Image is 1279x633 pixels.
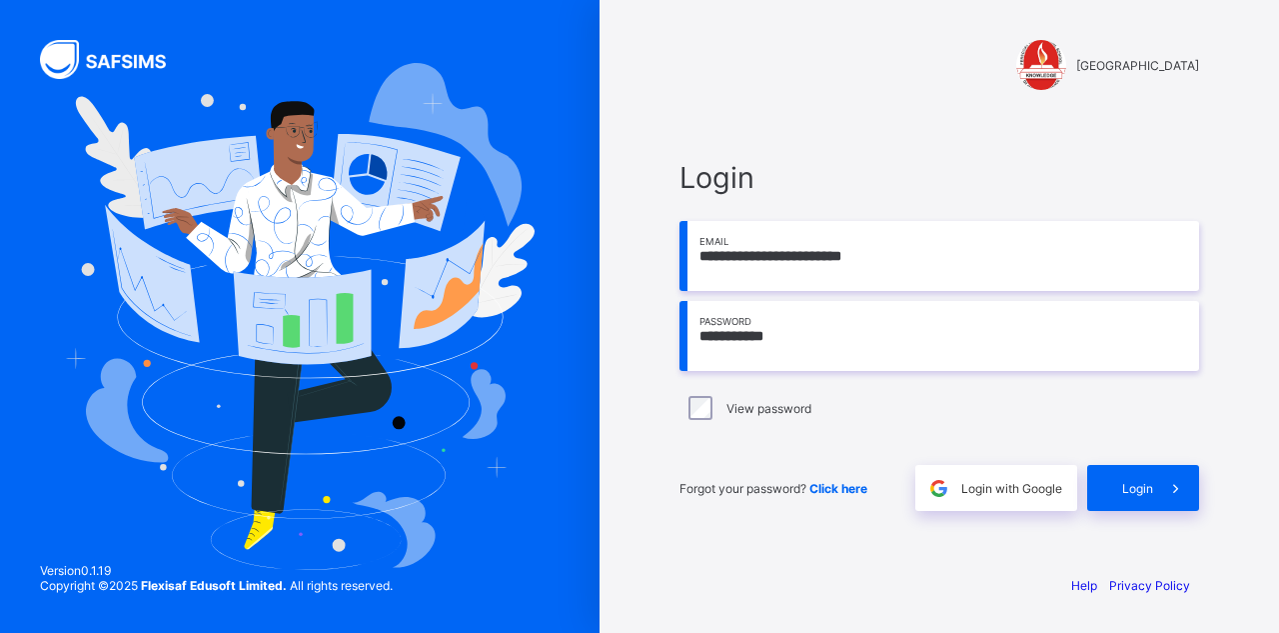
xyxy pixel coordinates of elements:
[141,578,287,593] strong: Flexisaf Edusoft Limited.
[40,40,190,79] img: SAFSIMS Logo
[679,160,1199,195] span: Login
[1122,481,1153,496] span: Login
[809,481,867,496] a: Click here
[1076,58,1199,73] span: [GEOGRAPHIC_DATA]
[1109,578,1190,593] a: Privacy Policy
[679,481,867,496] span: Forgot your password?
[961,481,1062,496] span: Login with Google
[65,63,536,569] img: Hero Image
[40,578,393,593] span: Copyright © 2025 All rights reserved.
[40,563,393,578] span: Version 0.1.19
[927,477,950,500] img: google.396cfc9801f0270233282035f929180a.svg
[1071,578,1097,593] a: Help
[726,401,811,416] label: View password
